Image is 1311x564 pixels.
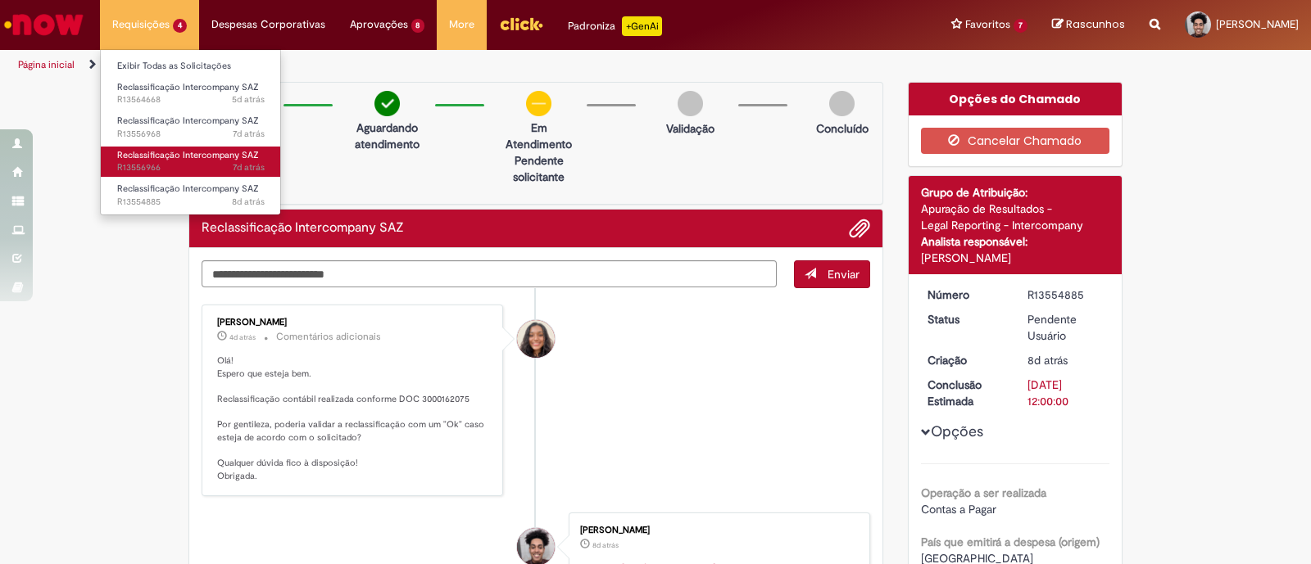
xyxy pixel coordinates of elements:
img: ServiceNow [2,8,86,41]
span: 8 [411,19,425,33]
div: Analista responsável: [921,233,1110,250]
a: Exibir Todas as Solicitações [101,57,281,75]
img: check-circle-green.png [374,91,400,116]
span: Reclassificação Intercompany SAZ [117,183,259,195]
a: Aberto R13564668 : Reclassificação Intercompany SAZ [101,79,281,109]
time: 22/09/2025 12:08:54 [1027,353,1068,368]
img: circle-minus.png [526,91,551,116]
span: 7d atrás [233,128,265,140]
div: R13554885 [1027,287,1104,303]
div: Debora Helloisa Soares [517,320,555,358]
span: 8d atrás [232,196,265,208]
span: [PERSON_NAME] [1216,17,1299,31]
button: Enviar [794,260,870,288]
ul: Trilhas de página [12,50,862,80]
div: [PERSON_NAME] [580,526,853,535]
span: R13556968 [117,128,265,141]
a: Página inicial [18,58,75,71]
a: Aberto R13554885 : Reclassificação Intercompany SAZ [101,180,281,210]
div: 22/09/2025 12:08:54 [1027,352,1104,368]
ul: Requisições [100,49,281,215]
time: 24/09/2025 18:29:52 [232,93,265,106]
dt: Conclusão Estimada [915,377,1016,409]
span: Requisições [112,16,170,33]
dt: Criação [915,352,1016,368]
span: Reclassificação Intercompany SAZ [117,115,259,127]
button: Cancelar Chamado [921,128,1110,154]
h2: Reclassificação Intercompany SAZ Histórico de tíquete [202,221,404,236]
p: +GenAi [622,16,662,36]
time: 22/09/2025 20:23:14 [233,161,265,174]
p: Olá! Espero que esteja bem. Reclassificação contábil realizada conforme DOC 3000162075 Por gentil... [217,354,490,483]
span: R13564668 [117,93,265,106]
span: Contas a Pagar [921,502,996,517]
time: 22/09/2025 12:08:55 [232,196,265,208]
div: [DATE] 12:00:00 [1027,377,1104,409]
dt: Número [915,287,1016,303]
span: More [449,16,474,33]
a: Aberto R13556968 : Reclassificação Intercompany SAZ [101,112,281,142]
span: Despesas Corporativas [211,16,325,33]
span: Enviar [828,267,860,282]
img: img-circle-grey.png [678,91,703,116]
span: 4d atrás [229,332,256,342]
div: Grupo de Atribuição: [921,184,1110,201]
div: [PERSON_NAME] [921,250,1110,266]
img: img-circle-grey.png [829,91,855,116]
span: 7d atrás [233,161,265,174]
span: 4 [173,19,187,33]
time: 26/09/2025 09:18:14 [229,332,256,342]
b: País que emitirá a despesa (origem) [921,535,1100,549]
p: Validação [666,120,714,137]
div: Pendente Usuário [1027,311,1104,344]
div: Padroniza [568,16,662,36]
span: Favoritos [965,16,1010,33]
a: Rascunhos [1052,17,1125,33]
span: 8d atrás [1027,353,1068,368]
span: Reclassificação Intercompany SAZ [117,149,259,161]
p: Pendente solicitante [499,152,578,185]
img: click_logo_yellow_360x200.png [499,11,543,36]
div: [PERSON_NAME] [217,318,490,327]
span: R13554885 [117,196,265,209]
dt: Status [915,311,1016,327]
textarea: Digite sua mensagem aqui... [202,260,777,288]
span: Aprovações [350,16,408,33]
p: Aguardando atendimento [347,120,427,152]
span: R13556966 [117,161,265,174]
small: Comentários adicionais [276,330,381,344]
span: Reclassificação Intercompany SAZ [117,81,259,93]
button: Adicionar anexos [849,218,870,239]
time: 22/09/2025 20:26:20 [233,128,265,140]
p: Em Atendimento [499,120,578,152]
span: 7 [1014,19,1027,33]
span: 8d atrás [592,540,619,550]
div: Opções do Chamado [909,83,1123,115]
b: Operação a ser realizada [921,485,1046,500]
time: 22/09/2025 12:08:49 [592,540,619,550]
span: Rascunhos [1066,16,1125,32]
span: 5d atrás [232,93,265,106]
div: Apuração de Resultados - Legal Reporting - Intercompany [921,201,1110,233]
p: Concluído [816,120,869,137]
a: Aberto R13556966 : Reclassificação Intercompany SAZ [101,147,281,177]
